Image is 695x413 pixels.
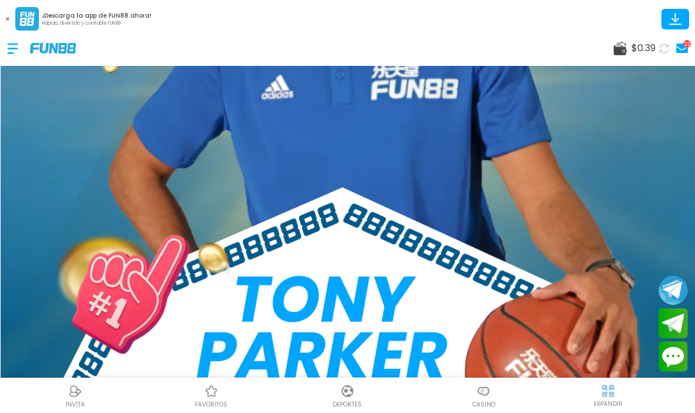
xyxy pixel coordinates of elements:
p: Casino [472,400,495,409]
div: 22 [683,40,691,48]
p: EXPANDIR [594,399,623,408]
img: Deportes [340,384,355,398]
button: Contact customer service [658,341,688,372]
a: DeportesDeportesDeportes [279,382,415,409]
a: Casino FavoritosCasino Favoritosfavoritos [143,382,279,409]
a: 22 [673,40,688,56]
span: $ 0.39 [631,41,656,55]
img: Company Logo [30,43,76,53]
img: Casino [476,384,491,398]
p: Deportes [333,400,362,409]
img: Casino Favoritos [204,384,219,398]
p: Rápido, divertido y confiable FUN88 [42,20,151,27]
a: ReferralReferralINVITA [7,382,143,409]
p: favoritos [195,400,227,409]
p: ¡Descarga la app de FUN88 ahora! [42,11,151,20]
p: INVITA [65,400,85,409]
img: Referral [68,384,82,398]
a: CasinoCasinoCasino [416,382,552,409]
img: hide [601,384,615,398]
img: App Logo [15,7,39,31]
button: Join telegram [658,308,688,339]
button: Join telegram channel [658,275,688,305]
